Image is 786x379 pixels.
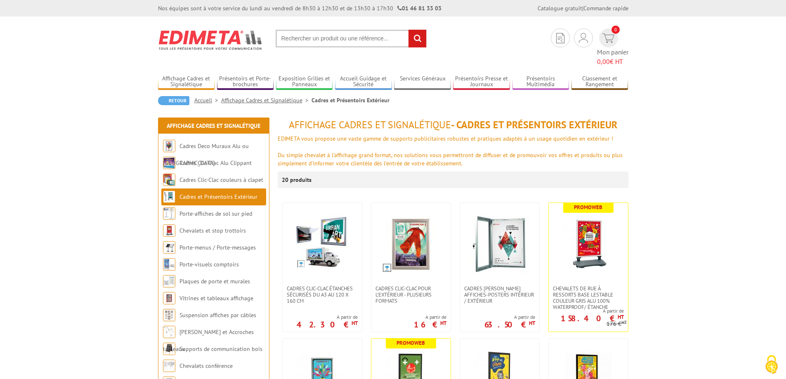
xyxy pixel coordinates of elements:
a: Présentoirs Presse et Journaux [453,75,510,89]
a: Retour [158,96,189,105]
button: Cookies (fenêtre modale) [757,351,786,379]
img: Cadres vitrines affiches-posters intérieur / extérieur [471,215,529,273]
a: Supports de communication bois [179,345,262,353]
a: Porte-menus / Porte-messages [179,244,256,251]
p: 158.40 € [561,316,624,321]
a: Chevalets et stop trottoirs [179,227,246,234]
div: EDIMETA vous propose une vaste gamme de supports publicitaires robustes et pratiques adaptés à un... [278,134,628,143]
a: Catalogue gratuit [538,5,582,12]
a: Cadres Clic-Clac étanches sécurisés du A3 au 120 x 160 cm [283,285,362,304]
img: Porte-visuels comptoirs [163,258,175,271]
img: Chevalets de rue à ressorts base lestable couleur Gris Alu 100% waterproof/ étanche [559,215,617,273]
div: Du simple chevalet à l'affichage grand format, nos solutions vous permettront de diffuser et de p... [278,151,628,167]
span: € HT [597,57,628,66]
span: 0 [611,26,620,34]
span: Mon panier [597,47,628,66]
a: Porte-affiches de sol sur pied [179,210,252,217]
strong: 01 46 81 33 03 [397,5,441,12]
p: 176 € [607,321,627,327]
span: Chevalets de rue à ressorts base lestable couleur Gris Alu 100% waterproof/ étanche [553,285,624,310]
a: Exposition Grilles et Panneaux [276,75,333,89]
span: A partir de [484,314,535,320]
a: Présentoirs et Porte-brochures [217,75,274,89]
span: A partir de [297,314,358,320]
a: Chevalets de rue à ressorts base lestable couleur Gris Alu 100% waterproof/ étanche [549,285,628,310]
a: Affichage Cadres et Signalétique [158,75,215,89]
span: 0,00 [597,57,610,66]
a: Accueil [194,97,221,104]
div: Nos équipes sont à votre service du lundi au vendredi de 8h30 à 12h30 et de 13h30 à 17h30 [158,4,441,12]
a: Commande rapide [583,5,628,12]
li: Cadres et Présentoirs Extérieur [312,96,389,104]
a: Suspension affiches par câbles [179,311,256,319]
sup: HT [618,313,624,320]
a: Porte-visuels comptoirs [179,261,239,268]
a: Affichage Cadres et Signalétique [221,97,312,104]
div: | [538,4,628,12]
span: Cadres [PERSON_NAME] affiches-posters intérieur / extérieur [464,285,535,304]
img: Cadres Deco Muraux Alu ou Bois [163,140,175,152]
input: rechercher [408,30,426,47]
a: Présentoirs Multimédia [512,75,569,89]
sup: HT [352,320,358,327]
sup: HT [529,320,535,327]
img: Edimeta [158,25,263,55]
a: Classement et Rangement [571,75,628,89]
img: Chevalets conférence [163,360,175,372]
h1: - Cadres et Présentoirs Extérieur [278,120,628,130]
sup: HT [621,319,627,325]
img: Cadres Clic-Clac pour l'extérieur - PLUSIEURS FORMATS [382,215,440,273]
img: Cadres Clic-Clac étanches sécurisés du A3 au 120 x 160 cm [295,215,349,269]
a: Cadres [PERSON_NAME] affiches-posters intérieur / extérieur [460,285,539,304]
a: [PERSON_NAME] et Accroches tableaux [163,328,254,353]
p: 16 € [414,322,446,327]
a: Cadres Clic-Clac pour l'extérieur - PLUSIEURS FORMATS [371,285,451,304]
img: devis rapide [579,33,588,43]
span: Cadres Clic-Clac étanches sécurisés du A3 au 120 x 160 cm [287,285,358,304]
img: Cookies (fenêtre modale) [761,354,782,375]
a: Chevalets conférence [179,362,233,370]
img: devis rapide [602,33,614,43]
p: 63.50 € [484,322,535,327]
a: Affichage Cadres et Signalétique [167,122,260,129]
span: Cadres Clic-Clac pour l'extérieur - PLUSIEURS FORMATS [375,285,446,304]
a: devis rapide 0 Mon panier 0,00€ HT [597,28,628,66]
span: A partir de [414,314,446,320]
img: Suspension affiches par câbles [163,309,175,321]
a: Plaques de porte et murales [179,278,250,285]
a: Accueil Guidage et Sécurité [335,75,392,89]
img: Vitrines et tableaux affichage [163,292,175,304]
img: Chevalets et stop trottoirs [163,224,175,237]
img: Porte-menus / Porte-messages [163,241,175,254]
a: Cadres Clic-Clac couleurs à clapet [179,176,263,184]
img: devis rapide [556,33,564,43]
a: Cadres et Présentoirs Extérieur [179,193,257,200]
span: Affichage Cadres et Signalétique [289,118,451,131]
sup: HT [440,320,446,327]
img: Cadres Clic-Clac couleurs à clapet [163,174,175,186]
img: Plaques de porte et murales [163,275,175,287]
img: Cimaises et Accroches tableaux [163,326,175,338]
img: Cadres et Présentoirs Extérieur [163,191,175,203]
span: A partir de [549,308,624,314]
a: Vitrines et tableaux affichage [179,294,253,302]
b: Promoweb [574,204,602,211]
img: Porte-affiches de sol sur pied [163,207,175,220]
a: Cadres Deco Muraux Alu ou [GEOGRAPHIC_DATA] [163,142,249,167]
input: Rechercher un produit ou une référence... [276,30,427,47]
p: 42.30 € [297,322,358,327]
a: Services Généraux [394,75,451,89]
b: Promoweb [397,339,425,346]
p: 20 produits [282,172,313,188]
a: Cadres Clic-Clac Alu Clippant [179,159,252,167]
